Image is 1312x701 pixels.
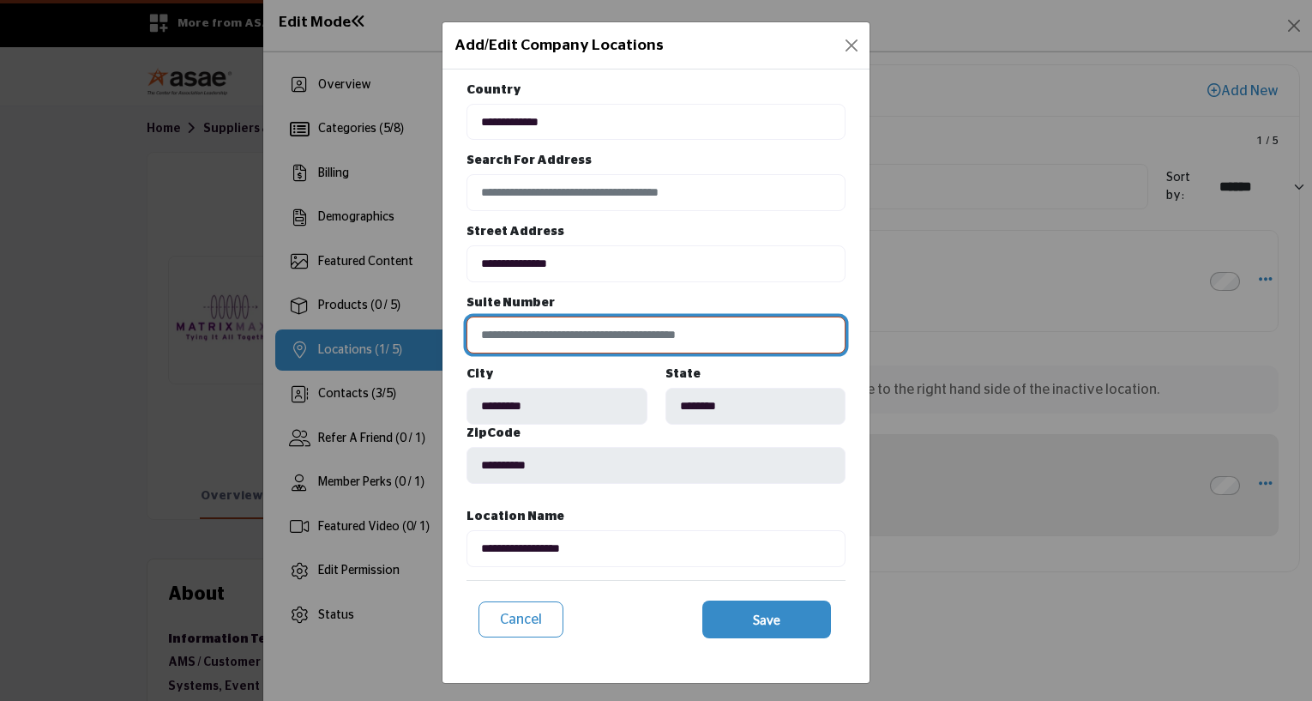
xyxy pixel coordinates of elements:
b: City [466,366,647,388]
b: Location Name [466,508,846,530]
button: Save [702,601,831,638]
b: Country [466,82,846,104]
button: Close [840,33,864,57]
b: ZipCode [466,425,846,447]
button: Cancel [478,601,563,638]
b: State [665,366,846,388]
h1: Add/Edit Company Locations [454,34,664,57]
span: Save [753,610,780,630]
b: Suite Number [466,294,846,317]
b: Search For Address [466,152,846,174]
b: Street Address [466,223,846,245]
